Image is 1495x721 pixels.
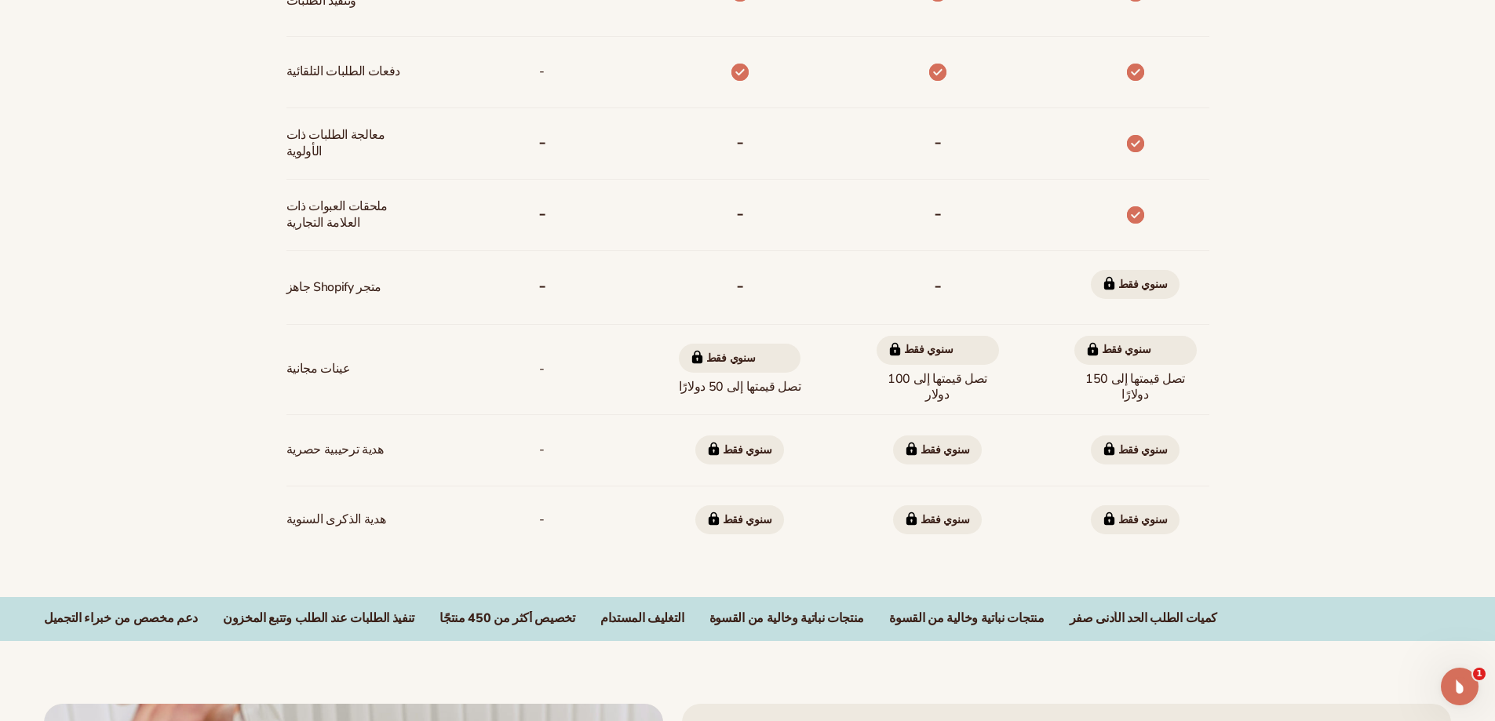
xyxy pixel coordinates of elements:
[1118,277,1168,292] font: سنوي فقط
[736,201,744,226] font: -
[439,610,575,627] font: تخصيص أكثر من 450 منتجًا
[706,351,756,366] font: سنوي فقط
[904,342,954,357] font: سنوي فقط
[934,129,942,155] font: -
[1118,512,1168,527] font: سنوي فقط
[921,442,970,457] font: سنوي فقط
[679,378,801,395] font: تصل قيمتها إلى 50 دولارًا
[1102,342,1151,357] font: سنوي فقط
[1441,668,1479,705] iframe: الدردشة المباشرة عبر الاتصال الداخلي
[539,360,545,377] font: -
[889,610,1044,627] font: منتجات نباتية وخالية من القسوة
[286,511,386,528] font: هدية الذكرى السنوية
[1118,442,1168,457] font: سنوي فقط
[1476,668,1482,679] font: 1
[286,360,351,377] font: عينات مجانية
[286,198,388,231] font: ملحقات العبوات ذات العلامة التجارية
[888,370,987,404] font: تصل قيمتها إلى 100 دولار
[723,442,772,457] font: سنوي فقط
[223,610,414,627] font: تنفيذ الطلبات عند الطلب وتتبع المخزون
[709,610,864,627] font: منتجات نباتية وخالية من القسوة
[539,511,545,528] font: -
[600,610,684,627] font: التغليف المستدام
[736,129,744,155] font: -
[539,63,545,80] font: -
[921,512,970,527] font: سنوي فقط
[1070,610,1217,627] font: كميات الطلب الحد الأدنى صفر
[934,201,942,226] font: -
[286,441,384,458] font: هدية ترحيبية حصرية
[286,279,382,296] font: متجر Shopify جاهز
[736,273,744,298] font: -
[44,610,198,627] font: دعم مخصص من خبراء التجميل
[539,441,545,458] font: -
[286,63,401,80] font: دفعات الطلبات التلقائية
[538,129,546,155] font: -
[934,273,942,298] font: -
[723,512,772,527] font: سنوي فقط
[538,273,546,298] font: -
[1085,370,1185,404] font: تصل قيمتها إلى 150 دولارًا
[538,201,546,226] font: -
[286,126,385,160] font: معالجة الطلبات ذات الأولوية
